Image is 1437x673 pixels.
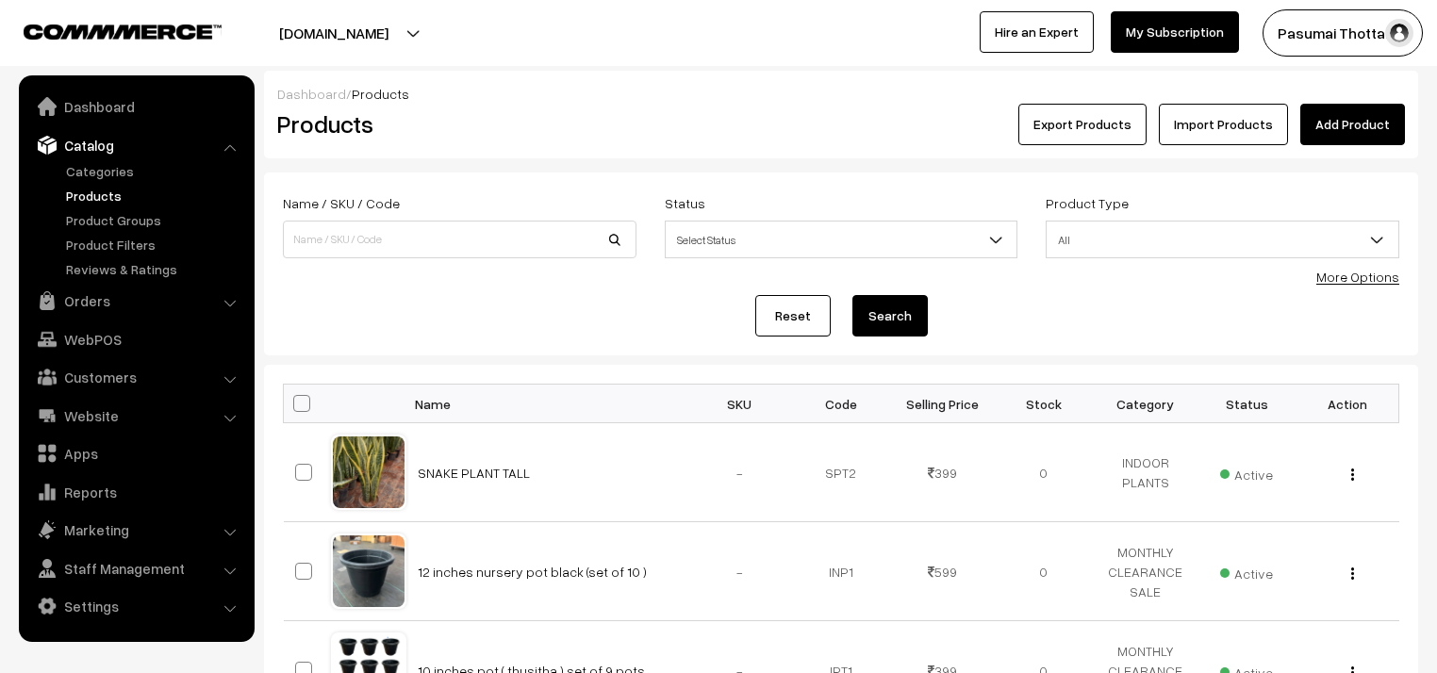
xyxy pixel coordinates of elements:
a: Dashboard [277,86,346,102]
a: Website [24,399,248,433]
a: Settings [24,589,248,623]
img: Menu [1351,567,1354,580]
td: MONTHLY CLEARANCE SALE [1095,522,1197,621]
a: Marketing [24,513,248,547]
td: INDOOR PLANTS [1095,423,1197,522]
a: My Subscription [1111,11,1239,53]
span: Select Status [665,221,1018,258]
img: Menu [1351,468,1354,481]
td: - [689,423,791,522]
th: Code [790,385,892,423]
a: More Options [1316,269,1399,285]
a: Products [61,186,248,205]
a: Product Filters [61,235,248,254]
span: Select Status [666,223,1017,256]
th: SKU [689,385,791,423]
th: Stock [993,385,1095,423]
a: Staff Management [24,551,248,585]
label: Name / SKU / Code [283,193,400,213]
a: Add Product [1300,104,1405,145]
span: All [1046,221,1399,258]
a: Reports [24,475,248,509]
a: Dashboard [24,90,248,123]
td: 399 [892,423,994,522]
a: Catalog [24,128,248,162]
label: Status [665,193,705,213]
h2: Products [277,109,635,139]
td: 0 [993,423,1095,522]
th: Name [406,385,689,423]
td: - [689,522,791,621]
td: 0 [993,522,1095,621]
a: COMMMERCE [24,19,189,41]
span: All [1047,223,1398,256]
th: Category [1095,385,1197,423]
a: Product Groups [61,210,248,230]
td: 599 [892,522,994,621]
span: Active [1220,559,1273,583]
div: / [277,84,1405,104]
button: [DOMAIN_NAME] [213,9,454,57]
th: Selling Price [892,385,994,423]
button: Pasumai Thotta… [1263,9,1423,57]
th: Status [1196,385,1297,423]
img: user [1385,19,1413,47]
a: SNAKE PLANT TALL [418,465,530,481]
button: Export Products [1018,104,1147,145]
a: Reset [755,295,831,336]
button: Search [852,295,928,336]
th: Action [1297,385,1399,423]
a: 12 inches nursery pot black (set of 10 ) [418,564,647,580]
img: COMMMERCE [24,25,222,39]
a: Reviews & Ratings [61,259,248,279]
a: Customers [24,360,248,394]
td: SPT2 [790,423,892,522]
span: Active [1220,460,1273,484]
a: Categories [61,161,248,181]
td: INP1 [790,522,892,621]
input: Name / SKU / Code [283,221,636,258]
a: Orders [24,284,248,318]
a: WebPOS [24,322,248,356]
label: Product Type [1046,193,1129,213]
a: Hire an Expert [980,11,1094,53]
a: Apps [24,436,248,470]
span: Products [352,86,409,102]
a: Import Products [1159,104,1288,145]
